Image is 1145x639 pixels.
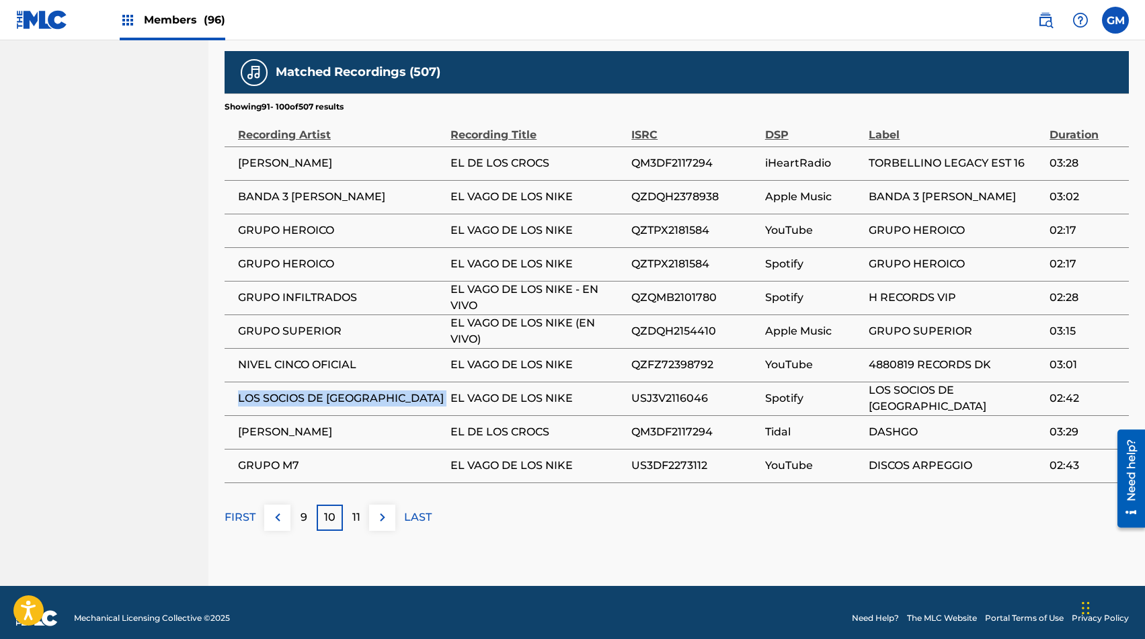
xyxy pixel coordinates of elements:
[404,509,432,525] p: LAST
[631,290,758,306] span: QZQMB2101780
[238,290,444,306] span: GRUPO INFILTRADOS
[120,12,136,28] img: Top Rightsholders
[225,509,255,525] p: FIRST
[869,323,1043,339] span: GRUPO SUPERIOR
[74,612,230,624] span: Mechanical Licensing Collective © 2025
[238,458,444,474] span: GRUPO M7
[238,113,444,143] div: Recording Artist
[869,222,1043,239] span: GRUPO HEROICO
[631,189,758,205] span: QZDQH2378938
[1102,7,1129,34] div: User Menu
[631,222,758,239] span: QZTPX2181584
[765,458,863,474] span: YouTube
[450,155,625,171] span: EL DE LOS CROCS
[1050,256,1122,272] span: 02:17
[869,290,1043,306] span: H RECORDS VIP
[276,65,440,80] h5: Matched Recordings (507)
[1107,424,1145,532] iframe: Resource Center
[450,424,625,440] span: EL DE LOS CROCS
[1072,612,1129,624] a: Privacy Policy
[869,189,1043,205] span: BANDA 3 [PERSON_NAME]
[765,155,863,171] span: iHeartRadio
[352,509,360,525] p: 11
[765,256,863,272] span: Spotify
[374,509,391,525] img: right
[450,315,625,347] span: EL VAGO DE LOS NIKE (EN VIVO)
[1078,574,1145,639] div: Widget de chat
[869,357,1043,373] span: 4880819 RECORDS DK
[631,113,758,143] div: ISRC
[238,222,444,239] span: GRUPO HEROICO
[631,424,758,440] span: QM3DF2117294
[765,222,863,239] span: YouTube
[631,458,758,474] span: US3DF2273112
[1078,574,1145,639] iframe: Chat Widget
[1072,12,1089,28] img: help
[1050,189,1122,205] span: 03:02
[631,390,758,407] span: USJ3V2116046
[450,357,625,373] span: EL VAGO DE LOS NIKE
[16,10,68,30] img: MLC Logo
[1050,113,1122,143] div: Duration
[631,155,758,171] span: QM3DF2117294
[1050,222,1122,239] span: 02:17
[985,612,1064,624] a: Portal Terms of Use
[631,256,758,272] span: QZTPX2181584
[1032,7,1059,34] a: Public Search
[238,390,444,407] span: LOS SOCIOS DE [GEOGRAPHIC_DATA]
[238,323,444,339] span: GRUPO SUPERIOR
[852,612,899,624] a: Need Help?
[869,424,1043,440] span: DASHGO
[1082,588,1090,628] div: Arrastrar
[301,509,307,525] p: 9
[450,458,625,474] span: EL VAGO DE LOS NIKE
[238,256,444,272] span: GRUPO HEROICO
[631,323,758,339] span: QZDQH2154410
[765,390,863,407] span: Spotify
[869,382,1043,415] span: LOS SOCIOS DE [GEOGRAPHIC_DATA]
[1050,390,1122,407] span: 02:42
[450,282,625,314] span: EL VAGO DE LOS NIKE - EN VIVO
[238,189,444,205] span: BANDA 3 [PERSON_NAME]
[225,101,344,113] p: Showing 91 - 100 of 507 results
[246,65,262,81] img: Matched Recordings
[631,357,758,373] span: QZFZ72398792
[1050,357,1122,373] span: 03:01
[270,509,286,525] img: left
[765,323,863,339] span: Apple Music
[204,13,225,26] span: (96)
[324,509,335,525] p: 10
[450,189,625,205] span: EL VAGO DE LOS NIKE
[144,12,225,28] span: Members
[907,612,977,624] a: The MLC Website
[1050,458,1122,474] span: 02:43
[1050,290,1122,306] span: 02:28
[869,155,1043,171] span: TORBELLINO LEGACY EST 16
[450,113,625,143] div: Recording Title
[869,256,1043,272] span: GRUPO HEROICO
[1050,155,1122,171] span: 03:28
[450,390,625,407] span: EL VAGO DE LOS NIKE
[765,189,863,205] span: Apple Music
[1050,424,1122,440] span: 03:29
[765,113,863,143] div: DSP
[869,458,1043,474] span: DISCOS ARPEGGIO
[869,113,1043,143] div: Label
[1050,323,1122,339] span: 03:15
[238,424,444,440] span: [PERSON_NAME]
[765,290,863,306] span: Spotify
[1037,12,1054,28] img: search
[238,357,444,373] span: NIVEL CINCO OFICIAL
[238,155,444,171] span: [PERSON_NAME]
[765,424,863,440] span: Tidal
[1067,7,1094,34] div: Help
[765,357,863,373] span: YouTube
[450,222,625,239] span: EL VAGO DE LOS NIKE
[450,256,625,272] span: EL VAGO DE LOS NIKE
